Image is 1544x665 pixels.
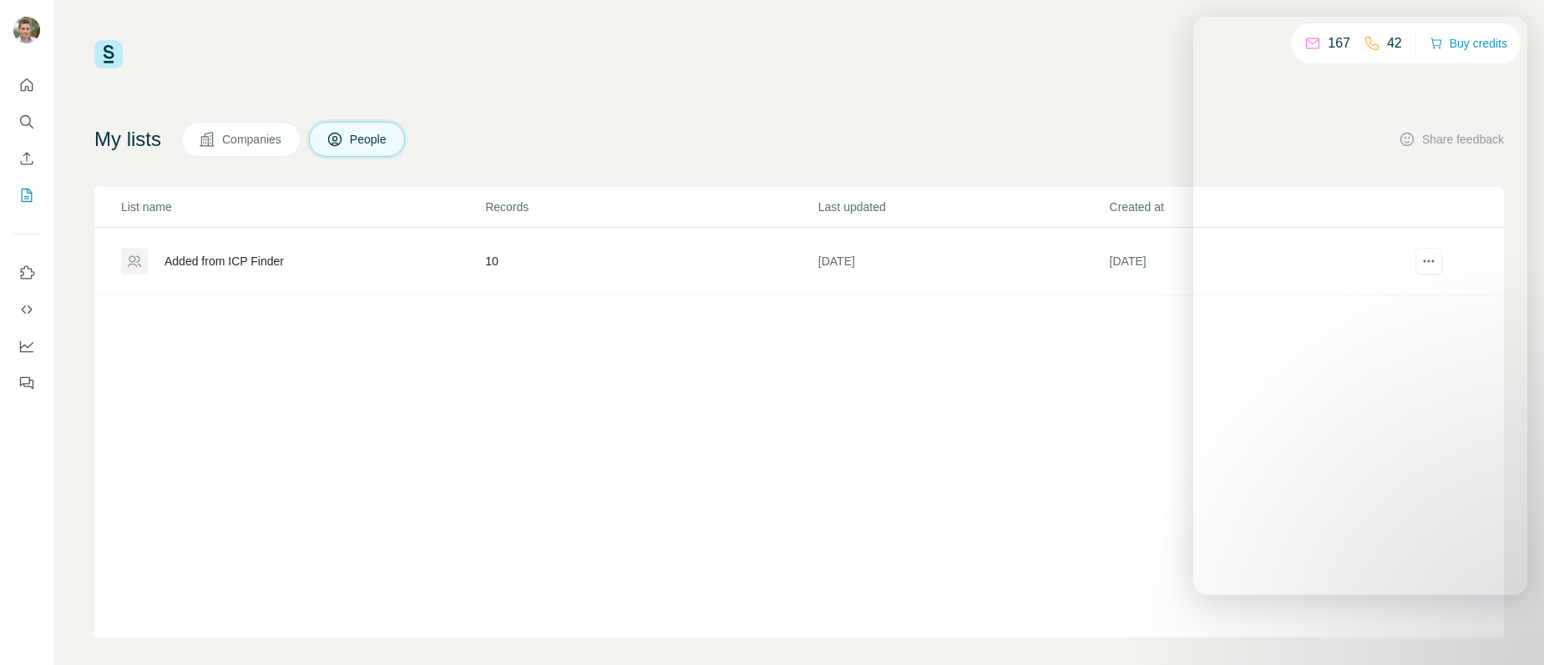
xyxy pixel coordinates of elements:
[1110,199,1400,215] p: Created at
[818,228,1109,295] td: [DATE]
[13,107,40,137] button: Search
[484,228,818,295] td: 10
[94,126,161,153] h4: My lists
[13,295,40,325] button: Use Surfe API
[165,253,284,270] div: Added from ICP Finder
[121,199,483,215] p: List name
[1193,17,1527,595] iframe: Intercom live chat
[485,199,817,215] p: Records
[1487,608,1527,648] iframe: Intercom live chat
[13,331,40,361] button: Dashboard
[350,131,388,148] span: People
[13,144,40,174] button: Enrich CSV
[13,70,40,100] button: Quick start
[1109,228,1400,295] td: [DATE]
[13,368,40,398] button: Feedback
[94,40,123,68] img: Surfe Logo
[13,258,40,288] button: Use Surfe on LinkedIn
[818,199,1108,215] p: Last updated
[222,131,283,148] span: Companies
[13,180,40,210] button: My lists
[13,17,40,43] img: Avatar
